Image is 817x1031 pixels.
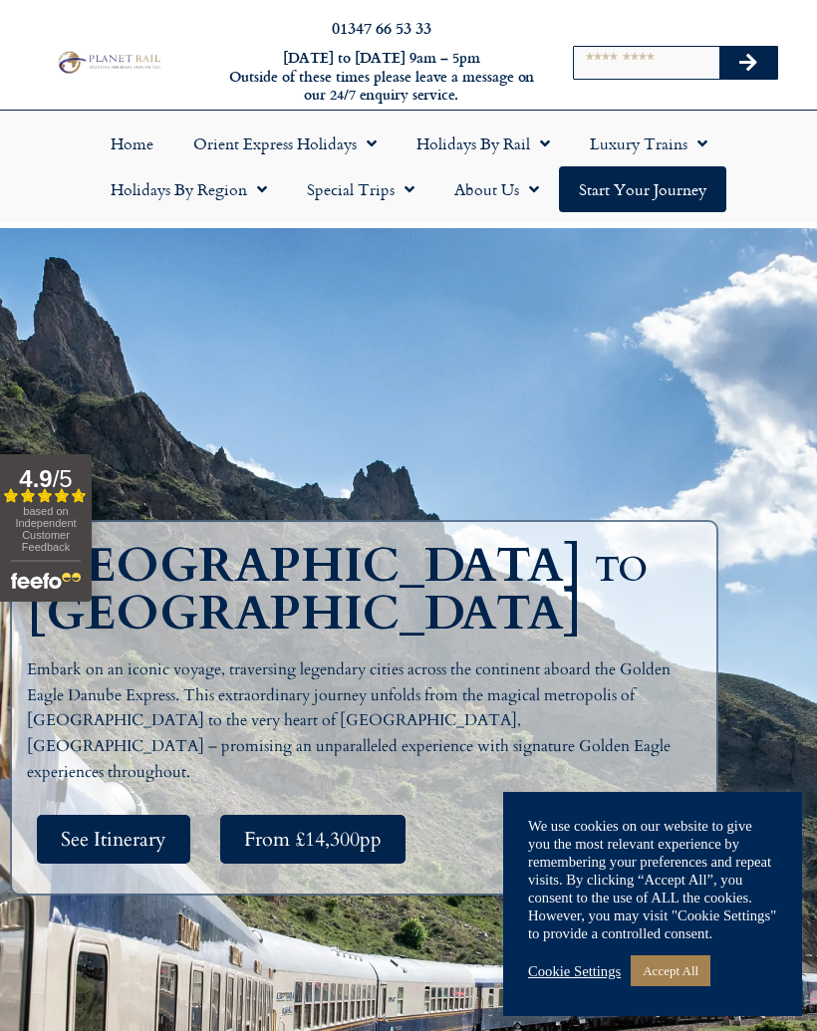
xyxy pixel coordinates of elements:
a: 01347 66 53 33 [332,16,431,39]
a: See Itinerary [37,815,190,864]
p: Embark on an iconic voyage, traversing legendary cities across the continent aboard the Golden Ea... [27,657,701,785]
a: About Us [434,166,559,212]
button: Search [719,47,777,79]
h1: [GEOGRAPHIC_DATA] to [GEOGRAPHIC_DATA] [27,542,711,638]
a: Cookie Settings [528,962,621,980]
a: Holidays by Region [91,166,287,212]
a: Holidays by Rail [397,121,570,166]
a: Luxury Trains [570,121,727,166]
a: Special Trips [287,166,434,212]
span: See Itinerary [61,827,166,852]
a: Accept All [631,955,710,986]
h6: [DATE] to [DATE] 9am – 5pm Outside of these times please leave a message on our 24/7 enquiry serv... [223,49,540,105]
a: Home [91,121,173,166]
nav: Menu [10,121,807,212]
a: Orient Express Holidays [173,121,397,166]
span: From £14,300pp [244,827,382,852]
div: We use cookies on our website to give you the most relevant experience by remembering your prefer... [528,817,777,942]
img: Planet Rail Train Holidays Logo [54,49,163,76]
a: From £14,300pp [220,815,406,864]
a: Start your Journey [559,166,726,212]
